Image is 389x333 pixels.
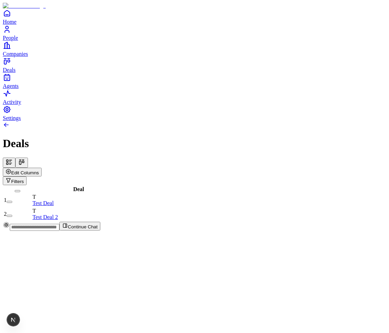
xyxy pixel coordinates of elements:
[3,19,16,25] span: Home
[3,176,27,185] button: Open natural language filter
[3,41,386,57] a: Companies
[3,67,15,73] span: Deals
[4,211,7,217] span: 2
[3,137,386,150] h1: Deals
[3,51,28,57] span: Companies
[59,222,100,230] button: Continue Chat
[3,115,21,121] span: Settings
[73,186,84,192] span: Deal
[33,214,58,220] a: Test Deal 2
[3,168,42,176] button: Edit Columns
[3,89,386,105] a: Activity
[3,57,386,73] a: Deals
[33,200,54,206] a: Test Deal
[11,170,39,175] span: Edit Columns
[3,105,386,121] a: Settings
[33,208,120,214] div: T
[3,35,18,41] span: People
[3,83,19,89] span: Agents
[3,9,386,25] a: Home
[33,194,120,200] div: T
[68,224,98,229] span: Continue Chat
[4,197,7,203] span: 1
[3,3,46,9] img: Item Brain Logo
[3,25,386,41] a: People
[3,221,386,231] div: Continue Chat
[3,99,21,105] span: Activity
[3,176,386,185] div: Open natural language filter
[3,73,386,89] a: Agents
